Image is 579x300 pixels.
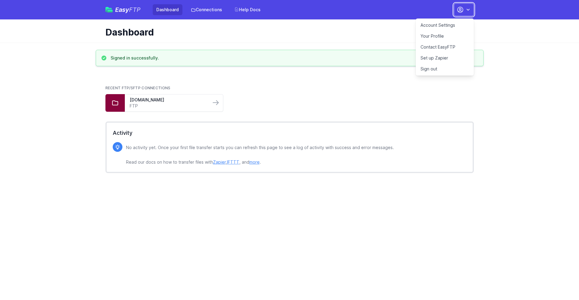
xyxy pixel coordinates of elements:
a: [DOMAIN_NAME] [130,97,206,103]
h2: Activity [113,129,467,137]
span: FTP [129,6,141,13]
h3: Signed in successfully. [111,55,159,61]
span: Easy [115,7,141,13]
a: Zapier [213,159,226,165]
a: FTP [130,103,206,109]
a: Set up Zapier [416,53,474,63]
a: Your Profile [416,31,474,42]
p: No activity yet. Once your first file transfer starts you can refresh this page to see a log of a... [126,144,394,166]
a: more [249,159,260,165]
a: Sign out [416,63,474,74]
a: Account Settings [416,20,474,31]
a: IFTTT [227,159,239,165]
h1: Dashboard [105,27,469,38]
a: Connections [187,4,226,15]
h2: Recent FTP/SFTP Connections [105,86,474,90]
a: Help Docs [231,4,264,15]
a: Dashboard [153,4,182,15]
a: Contact EasyFTP [416,42,474,53]
a: EasyFTP [105,7,141,13]
img: easyftp_logo.png [105,7,113,12]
